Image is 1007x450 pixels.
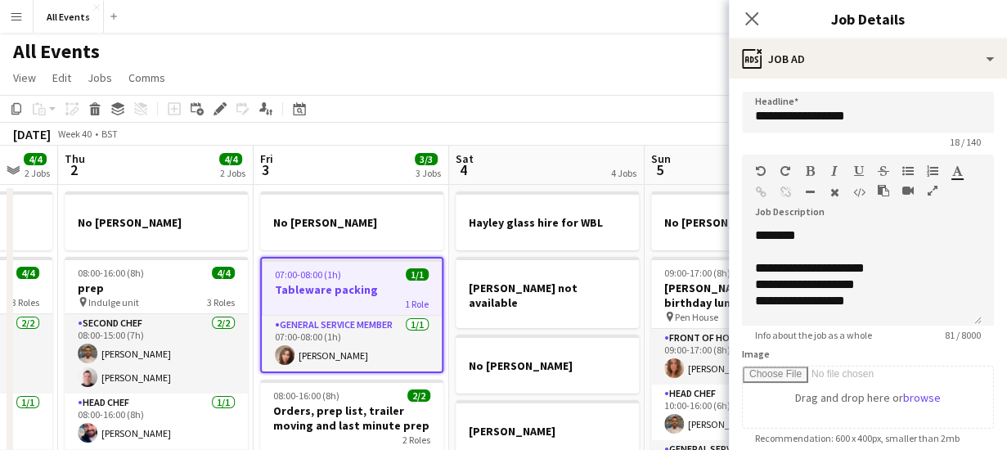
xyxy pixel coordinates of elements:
app-job-card: [PERSON_NAME] not available [456,257,639,328]
div: 2 Jobs [220,167,245,179]
span: 4/4 [24,153,47,165]
app-job-card: No [PERSON_NAME] [260,191,443,250]
app-job-card: 07:00-08:00 (1h)1/1Tableware packing1 RoleGeneral service member1/107:00-08:00 (1h)[PERSON_NAME] [260,257,443,373]
span: 07:00-08:00 (1h) [275,268,341,281]
div: [DATE] [13,126,51,142]
span: Comms [128,70,165,85]
span: 5 [649,160,671,179]
span: View [13,70,36,85]
span: Info about the job as a whole [742,329,885,341]
div: Job Ad [729,39,1007,79]
button: Fullscreen [927,184,938,197]
app-card-role: Front of House Manager1/109:00-17:00 (8h)[PERSON_NAME] [651,329,834,385]
button: Italic [829,164,840,178]
button: Ordered List [927,164,938,178]
a: View [7,67,43,88]
div: 4 Jobs [611,167,636,179]
button: Underline [853,164,865,178]
app-job-card: No [PERSON_NAME] [651,191,834,250]
span: 3 Roles [11,296,39,308]
span: Pen House [675,311,718,323]
button: Undo [755,164,766,178]
button: All Events [34,1,104,33]
app-card-role: Head Chef1/110:00-16:00 (6h)[PERSON_NAME] [651,385,834,440]
span: Sun [651,151,671,166]
app-card-role: General service member1/107:00-08:00 (1h)[PERSON_NAME] [262,316,442,371]
button: HTML Code [853,186,865,199]
a: Jobs [81,67,119,88]
span: 1/1 [406,268,429,281]
span: 81 / 8000 [932,329,994,341]
h3: Job Details [729,8,1007,29]
div: BST [101,128,118,140]
h3: No [PERSON_NAME] [65,215,248,230]
span: 4/4 [16,267,39,279]
span: Fri [260,151,273,166]
span: Edit [52,70,71,85]
h3: Hayley glass hire for WBL [456,215,639,230]
h3: Tableware packing [262,282,442,297]
span: 3 Roles [207,296,235,308]
span: 2 [62,160,85,179]
span: 09:00-17:00 (8h) [664,267,731,279]
button: Bold [804,164,816,178]
app-job-card: No [PERSON_NAME] [65,191,248,250]
span: 3/3 [415,153,438,165]
button: Clear Formatting [829,186,840,199]
a: Comms [122,67,172,88]
button: Insert video [902,184,914,197]
span: 18 / 140 [937,136,994,148]
span: Recommendation: 600 x 400px, smaller than 2mb [742,432,973,444]
button: Paste as plain text [878,184,889,197]
h3: prep [65,281,248,295]
span: Jobs [88,70,112,85]
h3: [PERSON_NAME] not available [456,281,639,310]
h3: No [PERSON_NAME] [456,358,639,373]
span: Thu [65,151,85,166]
h1: All Events [13,39,100,64]
span: 4 [453,160,474,179]
button: Text Color [951,164,963,178]
button: Redo [780,164,791,178]
span: Indulge unit [88,296,139,308]
a: Edit [46,67,78,88]
button: Horizontal Line [804,186,816,199]
app-card-role: Second Chef2/208:00-15:00 (7h)[PERSON_NAME][PERSON_NAME] [65,314,248,394]
span: 3 [258,160,273,179]
h3: [PERSON_NAME] 50th birthday lunch x 18 - [GEOGRAPHIC_DATA] [651,281,834,310]
span: 2 Roles [402,434,430,446]
span: 2/2 [407,389,430,402]
app-card-role: Head Chef1/108:00-16:00 (8h)[PERSON_NAME] [65,394,248,449]
span: Sat [456,151,474,166]
div: 2 Jobs [25,167,50,179]
span: 4/4 [219,153,242,165]
h3: No [PERSON_NAME] [260,215,443,230]
button: Unordered List [902,164,914,178]
app-job-card: No [PERSON_NAME] [456,335,639,394]
span: 08:00-16:00 (8h) [78,267,144,279]
button: Strikethrough [878,164,889,178]
h3: No [PERSON_NAME] [651,215,834,230]
h3: [PERSON_NAME] [456,424,639,439]
span: 08:00-16:00 (8h) [273,389,339,402]
span: 4/4 [212,267,235,279]
app-job-card: Hayley glass hire for WBL [456,191,639,250]
span: Week 40 [54,128,95,140]
h3: Orders, prep list, trailer moving and last minute prep [260,403,443,433]
div: 3 Jobs [416,167,441,179]
span: 1 Role [405,298,429,310]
